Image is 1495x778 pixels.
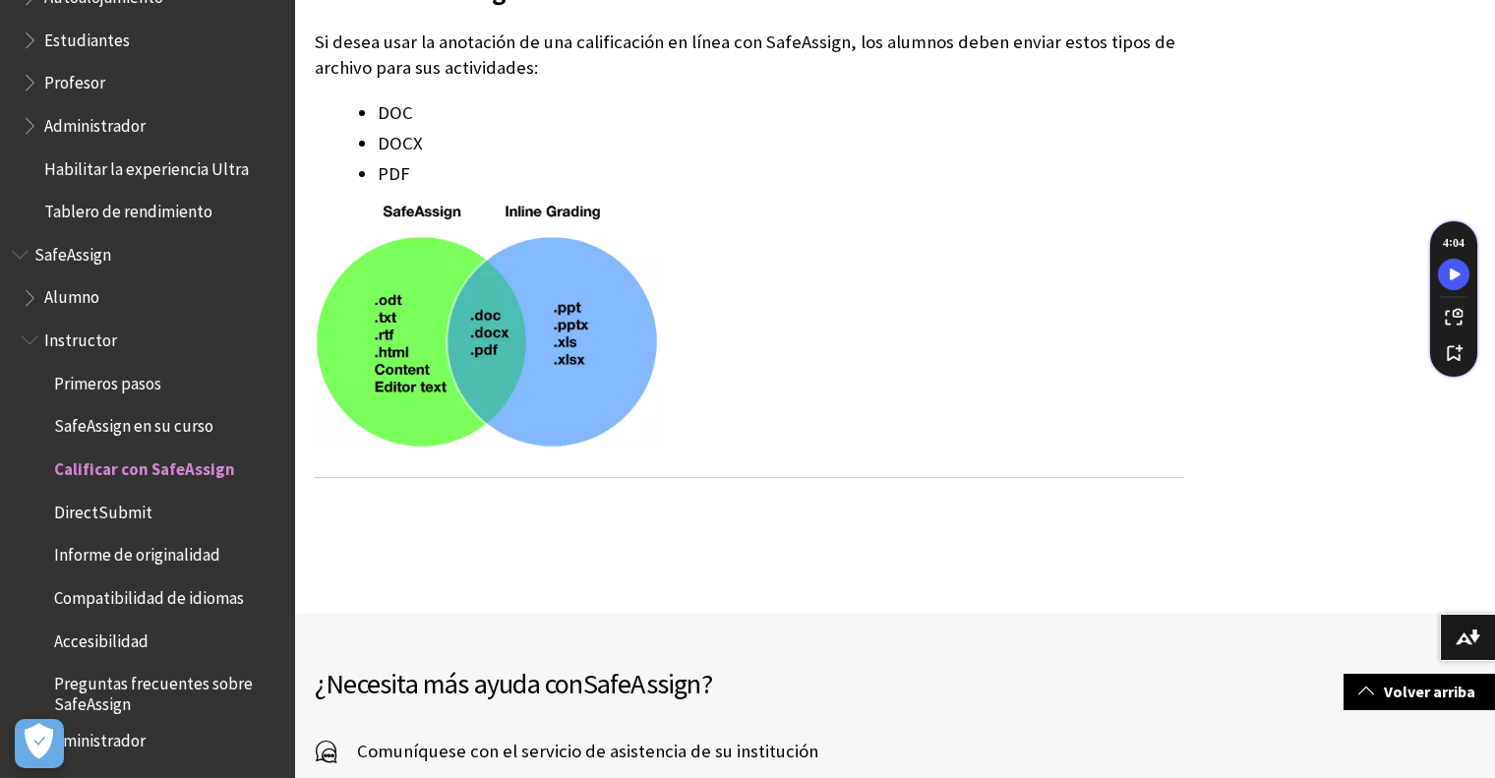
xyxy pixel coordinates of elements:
nav: Book outline for Blackboard SafeAssign [12,238,283,756]
span: Administrador [44,724,146,750]
span: Instructor [44,324,117,350]
span: Comuníquese con el servicio de asistencia de su institución [337,737,818,766]
a: Comuníquese con el servicio de asistencia de su institución [315,737,818,766]
h2: ¿Necesita más ayuda con ? [315,663,895,704]
span: Preguntas frecuentes sobre SafeAssign [54,668,281,714]
li: PDF [378,160,1184,188]
span: SafeAssign [34,238,111,265]
span: SafeAssign [583,666,701,701]
span: Compatibilidad de idiomas [54,581,244,608]
span: Informe de originalidad [54,539,220,566]
span: Accesibilidad [54,625,149,651]
span: Tablero de rendimiento [44,195,212,221]
li: DOC [378,99,1184,127]
a: Volver arriba [1344,674,1495,710]
span: SafeAssign en su curso [54,410,213,437]
span: Calificar con SafeAssign [54,452,235,479]
span: Primeros pasos [54,367,161,393]
span: Profesor [44,66,105,92]
li: DOCX [378,130,1184,157]
p: Si desea usar la anotación de una calificación en línea con SafeAssign, los alumnos deben enviar ... [315,30,1184,81]
span: DirectSubmit [54,496,152,522]
span: Estudiantes [44,24,130,50]
button: Abrir preferencias [15,719,64,768]
span: Administrador [44,109,146,136]
span: Habilitar la experiencia Ultra [44,152,249,179]
span: Alumno [44,281,99,308]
